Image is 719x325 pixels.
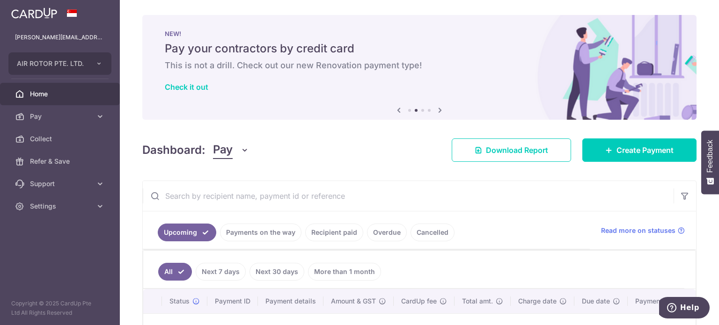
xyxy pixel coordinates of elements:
[15,33,105,42] p: [PERSON_NAME][EMAIL_ADDRESS][PERSON_NAME][DOMAIN_NAME]
[628,289,699,313] th: Payment method
[249,263,304,281] a: Next 30 days
[367,224,407,241] a: Overdue
[165,60,674,71] h6: This is not a drill. Check out our new Renovation payment type!
[308,263,381,281] a: More than 1 month
[411,224,455,241] a: Cancelled
[659,297,710,320] iframe: Opens a widget where you can find more information
[331,296,376,306] span: Amount & GST
[158,224,216,241] a: Upcoming
[165,82,208,92] a: Check it out
[165,41,674,56] h5: Pay your contractors by credit card
[158,263,192,281] a: All
[305,224,363,241] a: Recipient paid
[196,263,246,281] a: Next 7 days
[701,130,719,194] button: Feedback - Show survey
[452,138,571,162] a: Download Report
[143,181,674,211] input: Search by recipient name, payment id or reference
[11,7,57,19] img: CardUp
[582,296,610,306] span: Due date
[616,144,674,156] span: Create Payment
[142,15,697,120] img: Renovation banner
[30,157,92,166] span: Refer & Save
[207,289,258,313] th: Payment ID
[601,226,685,235] a: Read more on statuses
[30,134,92,144] span: Collect
[706,140,714,173] span: Feedback
[30,179,92,188] span: Support
[213,141,233,159] span: Pay
[8,52,111,75] button: AIR ROTOR PTE. LTD.
[169,296,190,306] span: Status
[165,30,674,37] p: NEW!
[30,89,92,99] span: Home
[401,296,437,306] span: CardUp fee
[30,202,92,211] span: Settings
[258,289,323,313] th: Payment details
[17,59,86,68] span: AIR ROTOR PTE. LTD.
[220,224,301,241] a: Payments on the way
[142,142,205,159] h4: Dashboard:
[30,112,92,121] span: Pay
[462,296,493,306] span: Total amt.
[213,141,249,159] button: Pay
[601,226,675,235] span: Read more on statuses
[518,296,557,306] span: Charge date
[486,144,548,156] span: Download Report
[582,138,697,162] a: Create Payment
